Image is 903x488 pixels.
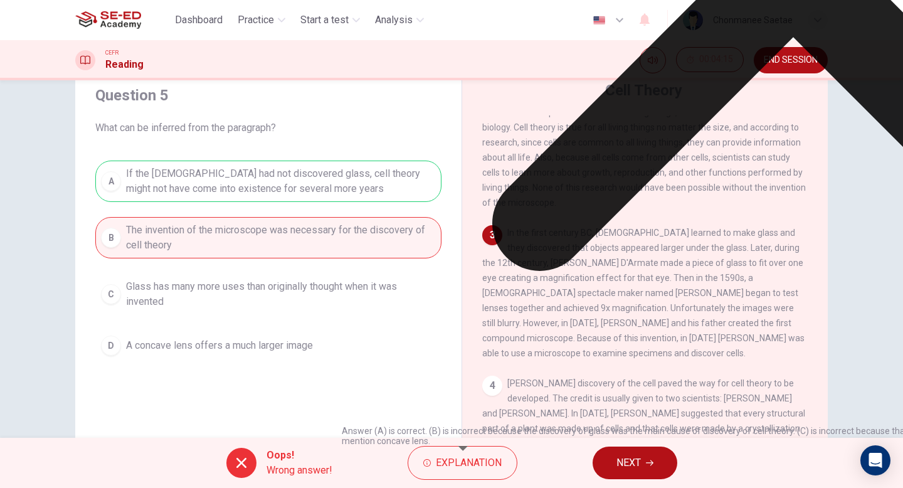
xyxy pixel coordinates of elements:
span: Practice [238,13,274,28]
img: SE-ED Academy logo [75,8,141,33]
h4: Question 5 [95,85,441,105]
h1: Reading [105,57,144,72]
span: CEFR [105,48,119,57]
div: Open Intercom Messenger [860,445,890,475]
span: Oops! [267,448,332,463]
span: Start a test [300,13,349,28]
span: What can be inferred from the paragraph? [95,120,441,135]
span: Dashboard [175,13,223,28]
span: NEXT [616,454,641,472]
span: Explanation [436,454,502,472]
span: Wrong answer! [267,463,332,478]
